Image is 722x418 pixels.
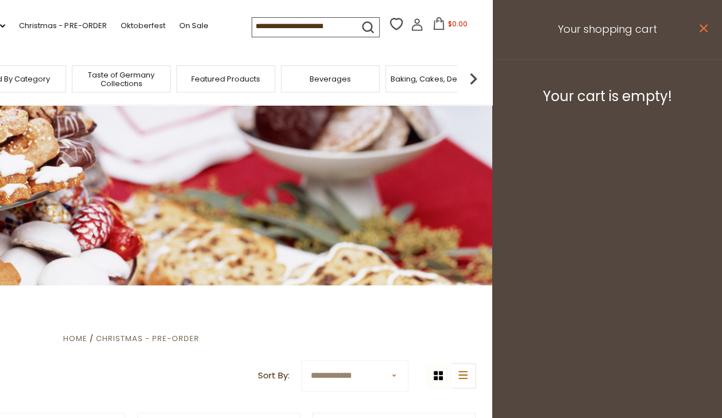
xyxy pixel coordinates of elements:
[447,19,467,29] span: $0.00
[462,67,485,90] img: next arrow
[507,88,708,105] h3: Your cart is empty!
[191,75,260,83] a: Featured Products
[75,71,167,88] a: Taste of Germany Collections
[19,20,106,32] a: Christmas - PRE-ORDER
[179,20,208,32] a: On Sale
[120,20,165,32] a: Oktoberfest
[258,369,289,383] label: Sort By:
[310,75,351,83] a: Beverages
[426,17,474,34] button: $0.00
[63,333,87,344] a: Home
[96,333,199,344] a: Christmas - PRE-ORDER
[391,75,480,83] a: Baking, Cakes, Desserts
